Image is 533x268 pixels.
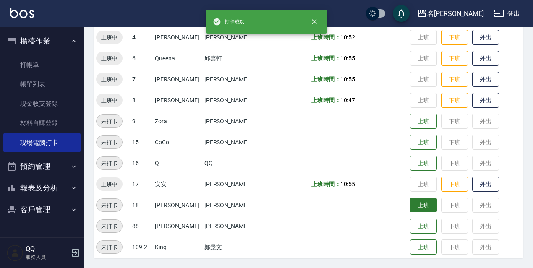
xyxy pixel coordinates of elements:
button: 櫃檯作業 [3,30,81,52]
span: 10:47 [340,97,355,104]
td: 邱嘉軒 [202,48,260,69]
td: 鄭景文 [202,237,260,258]
button: 上班 [410,114,437,129]
span: 10:55 [340,76,355,83]
td: [PERSON_NAME] [202,174,260,195]
td: 88 [130,216,153,237]
td: 8 [130,90,153,111]
td: 18 [130,195,153,216]
button: 下班 [441,30,468,45]
span: 未打卡 [97,201,122,210]
td: [PERSON_NAME] [202,27,260,48]
button: 下班 [441,51,468,66]
img: Logo [10,8,34,18]
b: 上班時間： [311,97,341,104]
td: [PERSON_NAME] [202,69,260,90]
td: 16 [130,153,153,174]
button: 外出 [472,51,499,66]
span: 10:55 [340,55,355,62]
td: 17 [130,174,153,195]
td: [PERSON_NAME] [153,195,202,216]
button: 上班 [410,239,437,255]
button: 外出 [472,72,499,87]
a: 帳單列表 [3,75,81,94]
a: 打帳單 [3,55,81,75]
td: [PERSON_NAME] [153,90,202,111]
td: [PERSON_NAME] [202,111,260,132]
button: 登出 [491,6,523,21]
td: 7 [130,69,153,90]
td: CoCo [153,132,202,153]
span: 未打卡 [97,117,122,126]
td: [PERSON_NAME] [202,195,260,216]
td: [PERSON_NAME] [202,132,260,153]
a: 現場電腦打卡 [3,133,81,152]
td: Zora [153,111,202,132]
td: 4 [130,27,153,48]
span: 上班中 [96,180,123,189]
span: 10:52 [340,34,355,41]
td: Queena [153,48,202,69]
button: 外出 [472,30,499,45]
a: 材料自購登錄 [3,113,81,133]
h5: QQ [26,245,68,253]
b: 上班時間： [311,76,341,83]
button: save [393,5,410,22]
button: 報表及分析 [3,177,81,199]
span: 10:55 [340,181,355,187]
span: 未打卡 [97,222,122,231]
button: 下班 [441,93,468,108]
button: 上班 [410,156,437,171]
button: 上班 [410,135,437,150]
span: 上班中 [96,75,123,84]
td: 109-2 [130,237,153,258]
span: 打卡成功 [213,18,245,26]
button: 外出 [472,93,499,108]
button: 上班 [410,219,437,234]
td: [PERSON_NAME] [202,90,260,111]
td: 15 [130,132,153,153]
td: [PERSON_NAME] [153,69,202,90]
td: [PERSON_NAME] [153,27,202,48]
button: close [305,13,324,31]
button: 預約管理 [3,156,81,177]
button: 下班 [441,177,468,192]
button: 下班 [441,72,468,87]
button: 上班 [410,198,437,213]
td: QQ [202,153,260,174]
td: [PERSON_NAME] [202,216,260,237]
a: 現金收支登錄 [3,94,81,113]
td: Q [153,153,202,174]
td: 6 [130,48,153,69]
img: Person [7,245,24,261]
td: King [153,237,202,258]
span: 未打卡 [97,138,122,147]
td: 安安 [153,174,202,195]
span: 未打卡 [97,243,122,252]
button: 名[PERSON_NAME] [414,5,487,22]
span: 上班中 [96,54,123,63]
span: 未打卡 [97,159,122,168]
p: 服務人員 [26,253,68,261]
b: 上班時間： [311,55,341,62]
td: 9 [130,111,153,132]
b: 上班時間： [311,181,341,187]
div: 名[PERSON_NAME] [427,8,484,19]
button: 外出 [472,177,499,192]
span: 上班中 [96,96,123,105]
button: 客戶管理 [3,199,81,221]
span: 上班中 [96,33,123,42]
td: [PERSON_NAME] [153,216,202,237]
b: 上班時間： [311,34,341,41]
